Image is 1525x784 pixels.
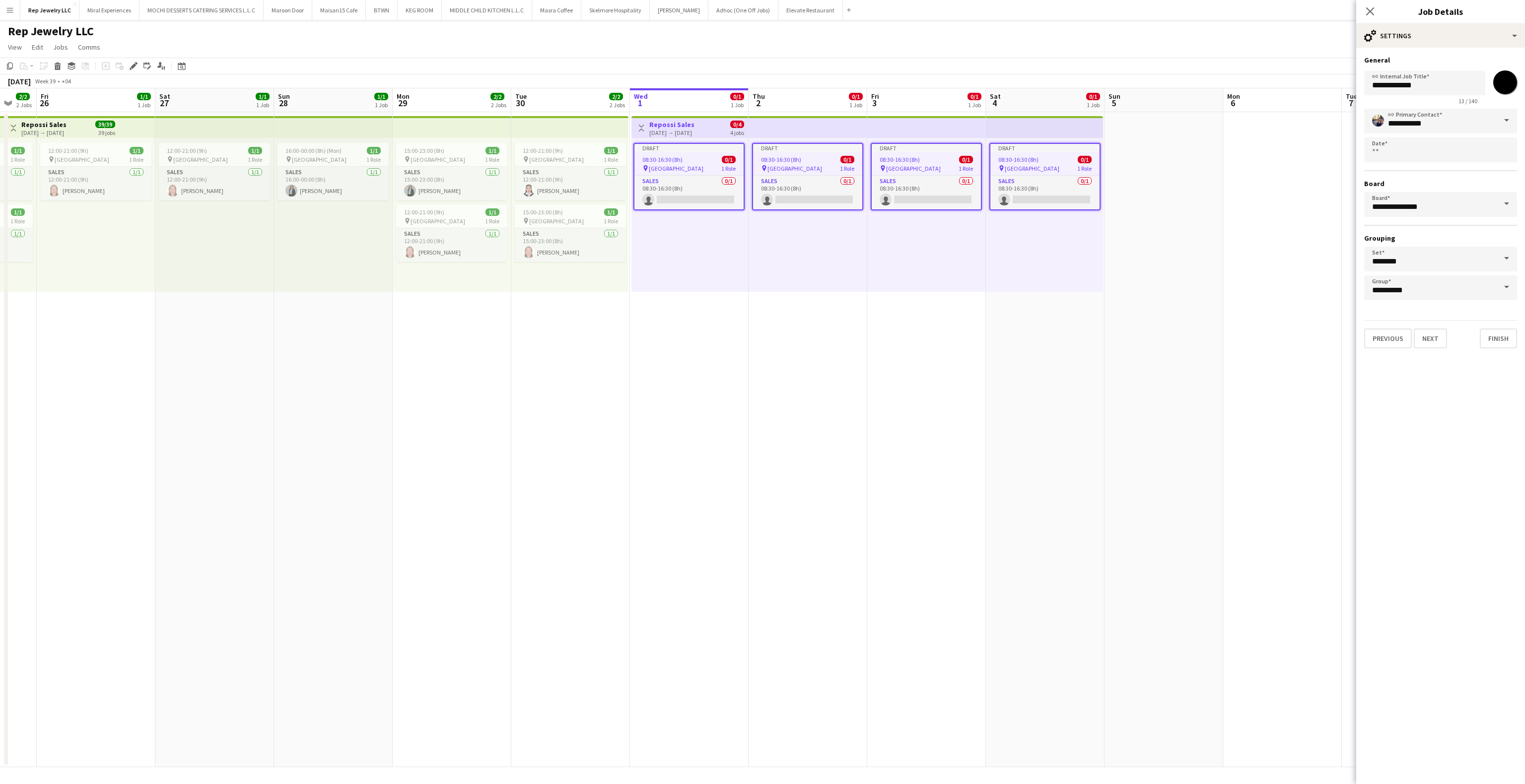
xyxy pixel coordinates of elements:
[48,147,88,154] span: 12:00-21:00 (9h)
[256,93,270,100] span: 1/1
[367,147,381,154] span: 1/1
[411,156,465,163] span: [GEOGRAPHIC_DATA]
[397,92,410,101] span: Mon
[396,167,507,200] app-card-role: Sales1/115:00-23:00 (8h)[PERSON_NAME]
[396,143,507,200] app-job-card: 15:00-23:00 (8h)1/1 [GEOGRAPHIC_DATA]1 RoleSales1/115:00-23:00 (8h)[PERSON_NAME]
[398,0,442,20] button: KEG ROOM
[40,143,151,200] app-job-card: 12:00-21:00 (9h)1/1 [GEOGRAPHIC_DATA]1 RoleSales1/112:00-21:00 (9h)[PERSON_NAME]
[1356,24,1525,48] div: Settings
[649,120,694,129] h3: Repossi Sales
[529,217,584,225] span: [GEOGRAPHIC_DATA]
[28,41,47,54] a: Edit
[1227,92,1240,101] span: Mon
[21,120,67,129] h3: Repossi Sales
[1087,101,1100,109] div: 1 Job
[634,144,744,152] div: Draft
[167,147,207,154] span: 12:00-21:00 (9h)
[730,128,744,136] div: 4 jobs
[871,143,982,210] app-job-card: Draft08:30-16:30 (8h)0/1 [GEOGRAPHIC_DATA]1 RoleSales0/108:30-16:30 (8h)
[610,101,625,109] div: 2 Jobs
[374,93,388,100] span: 1/1
[16,101,32,109] div: 2 Jobs
[41,92,49,101] span: Fri
[721,165,736,172] span: 1 Role
[404,147,444,154] span: 15:00-23:00 (8h)
[1078,156,1092,163] span: 0/1
[633,143,745,210] app-job-card: Draft08:30-16:30 (8h)0/1 [GEOGRAPHIC_DATA]1 RoleSales0/108:30-16:30 (8h)
[8,43,22,52] span: View
[990,92,1001,101] span: Sat
[173,156,228,163] span: [GEOGRAPHIC_DATA]
[159,167,270,200] app-card-role: Sales1/112:00-21:00 (9h)[PERSON_NAME]
[649,165,703,172] span: [GEOGRAPHIC_DATA]
[849,101,862,109] div: 1 Job
[515,167,626,200] app-card-role: Sales1/112:00-21:00 (9h)[PERSON_NAME]
[515,204,626,262] app-job-card: 15:00-23:00 (8h)1/1 [GEOGRAPHIC_DATA]1 RoleSales1/115:00-23:00 (8h)[PERSON_NAME]
[632,97,648,109] span: 1
[278,92,290,101] span: Sun
[11,147,25,154] span: 1/1
[49,41,72,54] a: Jobs
[277,143,389,200] app-job-card: 16:00-00:00 (8h) (Mon)1/1 [GEOGRAPHIC_DATA]1 RoleSales1/116:00-00:00 (8h)[PERSON_NAME]
[285,147,342,154] span: 16:00-00:00 (8h) (Mon)
[1364,234,1517,243] h3: Grouping
[840,156,854,163] span: 0/1
[581,0,650,20] button: Skelmore Hospitality
[8,76,31,86] div: [DATE]
[515,143,626,200] app-job-card: 12:00-21:00 (9h)1/1 [GEOGRAPHIC_DATA]1 RoleSales1/112:00-21:00 (9h)[PERSON_NAME]
[609,93,623,100] span: 2/2
[1451,97,1485,105] span: 13 / 140
[292,156,347,163] span: [GEOGRAPHIC_DATA]
[248,156,262,163] span: 1 Role
[523,147,563,154] span: 12:00-21:00 (9h)
[872,176,981,209] app-card-role: Sales0/108:30-16:30 (8h)
[11,208,25,216] span: 1/1
[998,156,1039,163] span: 08:30-16:30 (8h)
[485,217,499,225] span: 1 Role
[312,0,366,20] button: Maisan15 Cafe
[514,97,527,109] span: 30
[79,0,139,20] button: Miral Experiences
[731,101,744,109] div: 1 Job
[490,93,504,100] span: 2/2
[375,101,388,109] div: 1 Job
[1344,97,1357,109] span: 7
[20,0,79,20] button: Rep Jewelry LLC
[366,156,381,163] span: 1 Role
[396,228,507,262] app-card-role: Sales1/112:00-21:00 (9h)[PERSON_NAME]
[53,43,68,52] span: Jobs
[396,204,507,262] div: 12:00-21:00 (9h)1/1 [GEOGRAPHIC_DATA]1 RoleSales1/112:00-21:00 (9h)[PERSON_NAME]
[256,101,269,109] div: 1 Job
[604,217,618,225] span: 1 Role
[55,156,109,163] span: [GEOGRAPHIC_DATA]
[515,92,527,101] span: Tue
[722,156,736,163] span: 0/1
[4,41,26,54] a: View
[990,176,1100,209] app-card-role: Sales0/108:30-16:30 (8h)
[753,176,862,209] app-card-role: Sales0/108:30-16:30 (8h)
[366,0,398,20] button: BTWN
[1364,179,1517,188] h3: Board
[10,156,25,163] span: 1 Role
[74,41,104,54] a: Comms
[1480,328,1517,348] button: Finish
[604,147,618,154] span: 1/1
[159,143,270,200] app-job-card: 12:00-21:00 (9h)1/1 [GEOGRAPHIC_DATA]1 RoleSales1/112:00-21:00 (9h)[PERSON_NAME]
[8,24,94,39] h1: Rep Jewelry LLC
[1364,328,1412,348] button: Previous
[880,156,920,163] span: 08:30-16:30 (8h)
[767,165,822,172] span: [GEOGRAPHIC_DATA]
[404,208,444,216] span: 12:00-21:00 (9h)
[139,0,264,20] button: MOCHI DESSERTS CATERING SERVICES L.L.C
[515,228,626,262] app-card-role: Sales1/115:00-23:00 (8h)[PERSON_NAME]
[248,147,262,154] span: 1/1
[1364,56,1517,65] h3: General
[650,0,708,20] button: [PERSON_NAME]
[95,121,115,128] span: 39/39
